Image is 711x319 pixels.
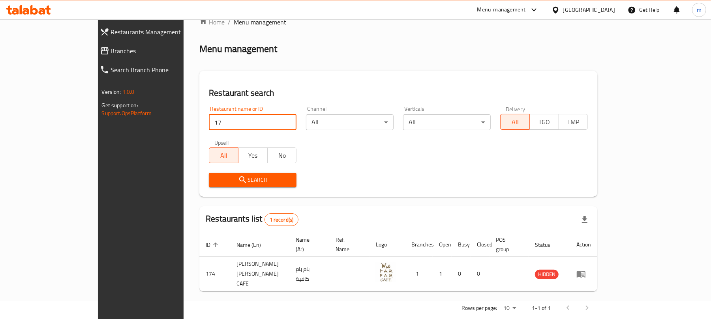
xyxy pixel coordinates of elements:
p: Rows per page: [461,303,497,313]
span: ID [206,240,221,250]
a: Branches [94,41,217,60]
span: Branches [111,46,210,56]
button: TGO [529,114,559,130]
span: Menu management [234,17,286,27]
h2: Menu management [199,43,277,55]
a: Search Branch Phone [94,60,217,79]
img: PAM PAM CAFE [376,263,396,282]
button: Search [209,173,296,187]
td: 1 [405,257,433,291]
span: Yes [242,150,265,161]
span: Name (En) [236,240,271,250]
label: Upsell [214,140,229,145]
span: TGO [533,116,556,128]
p: 1-1 of 1 [532,303,551,313]
button: No [267,147,297,163]
div: All [306,114,394,130]
span: All [212,150,235,161]
span: Search [215,175,290,185]
span: No [271,150,294,161]
td: بام بام كافية [289,257,329,291]
th: Closed [471,233,490,257]
div: All [403,114,491,130]
li: / [228,17,231,27]
button: All [209,147,238,163]
span: 1.0.0 [122,87,135,97]
span: HIDDEN [535,270,559,279]
td: 1 [433,257,452,291]
a: Restaurants Management [94,22,217,41]
input: Search for restaurant name or ID.. [209,114,296,130]
span: m [697,6,702,14]
th: Busy [452,233,471,257]
span: All [504,116,527,128]
table: enhanced table [199,233,597,291]
div: Export file [575,210,594,229]
span: POS group [496,235,520,254]
a: Support.OpsPlatform [102,108,152,118]
span: Ref. Name [336,235,360,254]
div: Menu [576,269,591,279]
div: HIDDEN [535,270,559,279]
div: Total records count [265,213,299,226]
th: Branches [405,233,433,257]
button: All [500,114,530,130]
th: Logo [370,233,405,257]
td: 0 [452,257,471,291]
label: Delivery [506,106,525,112]
span: Version: [102,87,121,97]
td: [PERSON_NAME] [PERSON_NAME] CAFE [230,257,289,291]
span: Name (Ar) [296,235,320,254]
div: Menu-management [477,5,526,15]
span: Restaurants Management [111,27,210,37]
span: 1 record(s) [265,216,298,224]
button: Yes [238,147,268,163]
span: Status [535,240,561,250]
span: Search Branch Phone [111,65,210,75]
th: Action [570,233,597,257]
button: TMP [559,114,588,130]
h2: Restaurants list [206,213,298,226]
h2: Restaurant search [209,87,588,99]
div: [GEOGRAPHIC_DATA] [563,6,615,14]
div: Rows per page: [500,302,519,314]
span: TMP [562,116,585,128]
nav: breadcrumb [199,17,597,27]
span: Get support on: [102,100,138,110]
th: Open [433,233,452,257]
td: 0 [471,257,490,291]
